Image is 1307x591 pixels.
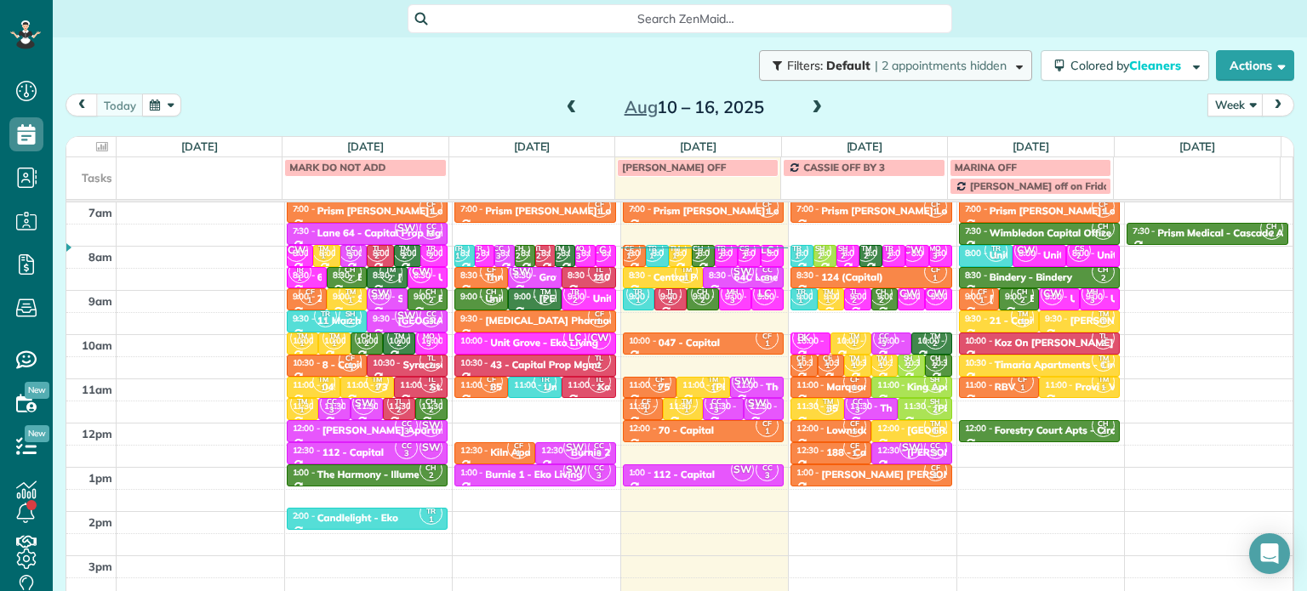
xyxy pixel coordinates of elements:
[485,469,582,480] div: Burnie 1 - Eko Living
[792,327,815,349] span: BK
[490,337,598,349] div: Unit Grove - Eko Living
[356,336,377,352] small: 2
[925,402,946,418] small: 2
[878,248,899,264] small: 2
[396,423,417,440] small: 3
[1129,58,1184,73] span: Cleaners
[317,205,473,217] div: Prism [PERSON_NAME] Location
[485,315,619,327] div: [MEDICAL_DATA] Pharmacy
[844,293,865,309] small: 2
[855,248,876,264] small: 2
[826,58,871,73] span: Default
[1093,204,1114,220] small: 1
[756,239,779,262] span: LC
[317,469,419,480] div: The Harmony - Illume
[321,402,342,418] small: 3
[925,248,946,264] small: 3
[817,358,838,374] small: 1
[420,204,442,220] small: 1
[510,260,533,283] span: SW
[340,248,361,264] small: 3
[481,380,502,396] small: 1
[300,293,321,309] small: 1
[395,217,418,240] span: SW
[563,436,586,459] span: SW
[1070,315,1196,327] div: [PERSON_NAME] - Circum
[291,336,312,352] small: 1
[1262,94,1294,116] button: next
[676,270,697,287] small: 1
[322,359,427,371] div: 8 - Capital Prop Mgmt
[388,402,409,418] small: 2
[1207,94,1264,116] button: Week
[985,248,1007,264] small: 1
[481,270,502,287] small: 1
[534,380,556,396] small: 1
[925,204,946,220] small: 1
[899,436,922,459] span: SW
[821,271,882,283] div: 124 (Capital)
[508,446,529,462] small: 1
[322,424,507,436] div: [PERSON_NAME] Apartments - Circum
[409,260,432,283] span: CW
[711,248,732,264] small: 2
[653,469,715,480] div: 112 - Capital
[907,381,988,393] div: King Apartments
[995,424,1164,436] div: Forestry Court Apts - Circum Pacific
[692,293,713,309] small: 2
[995,359,1133,371] div: Timaria Apartments - Circum
[751,50,1032,81] a: Filters: Default | 2 appointments hidden
[528,248,550,264] small: 2
[420,248,442,264] small: 2
[490,359,601,371] div: 43 - Capital Prop Mgmt
[403,359,505,371] div: Syracuse - Eko Living
[1249,533,1290,574] div: Open Intercom Messenger
[420,226,442,242] small: 3
[990,315,1100,327] div: 21 - Capital Prop Mgmt
[756,423,778,440] small: 1
[844,446,865,462] small: 1
[514,139,551,153] a: [DATE]
[1013,139,1049,153] a: [DATE]
[1093,423,1114,440] small: 2
[832,248,853,264] small: 2
[898,358,919,374] small: 2
[1093,336,1114,352] small: 2
[485,205,641,217] div: Prism [PERSON_NAME] Location
[990,271,1072,283] div: Bindery - Bindery
[82,383,112,396] span: 11am
[705,402,727,418] small: 3
[589,358,610,374] small: 2
[88,515,112,529] span: 2pm
[925,380,946,396] small: 2
[25,425,49,442] span: New
[323,336,345,352] small: 1
[722,293,743,309] small: 3
[680,139,716,153] a: [DATE]
[563,327,586,349] span: LC
[787,58,823,73] span: Filters:
[82,338,112,352] span: 10am
[676,402,697,418] small: 1
[564,293,585,309] small: 2
[642,248,663,264] small: 1
[588,327,611,349] span: CW
[659,424,714,436] div: 70 - Capital
[285,239,308,262] span: CW
[653,205,809,217] div: Prism [PERSON_NAME] Location
[395,304,418,327] span: SW
[568,248,590,264] small: 3
[847,402,868,418] small: 3
[995,337,1114,349] div: Koz On [PERSON_NAME]
[1093,314,1114,330] small: 1
[181,139,218,153] a: [DATE]
[82,427,112,440] span: 12pm
[448,248,469,264] small: 1
[955,161,1017,173] span: MARINA OFF
[420,358,442,374] small: 2
[418,336,439,352] small: 3
[821,205,977,217] div: Prism [PERSON_NAME] Location
[970,179,1120,192] span: [PERSON_NAME] off on Fridays
[809,248,830,264] small: 2
[340,314,361,330] small: 2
